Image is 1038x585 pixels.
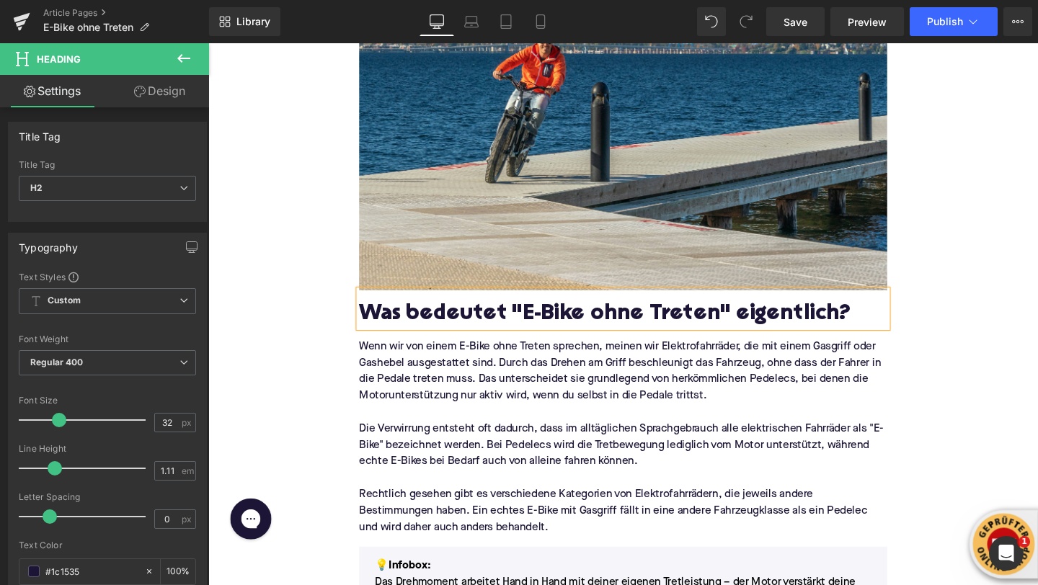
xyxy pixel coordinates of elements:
[19,444,196,454] div: Line Height
[1019,536,1030,548] span: 1
[45,563,138,579] input: Color
[16,473,74,527] iframe: Gorgias live chat messenger
[19,492,196,502] div: Letter Spacing
[48,295,81,307] b: Custom
[19,122,61,143] div: Title Tag
[175,543,190,555] font: 💡
[30,182,43,193] b: H2
[190,543,234,555] strong: Infobox:
[454,7,489,36] a: Laptop
[182,466,194,475] span: em
[19,160,196,170] div: Title Tag
[19,396,196,406] div: Font Size
[182,418,194,427] span: px
[182,514,194,524] span: px
[19,233,78,254] div: Typography
[30,357,84,367] b: Regular 400
[1003,7,1032,36] button: More
[159,310,714,379] p: Wenn wir von einem E-Bike ohne Treten sprechen, meinen wir Elektrofahrräder, die mit einem Gasgri...
[19,540,196,550] div: Text Color
[161,559,195,584] div: %
[910,7,998,36] button: Publish
[236,15,270,28] span: Library
[420,7,454,36] a: Desktop
[523,7,558,36] a: Mobile
[489,7,523,36] a: Tablet
[209,7,280,36] a: New Library
[927,16,963,27] span: Publish
[19,271,196,282] div: Text Styles
[848,14,887,30] span: Preview
[159,465,714,517] p: Rechtlich gesehen gibt es verschiedene Kategorien von Elektrofahrrädern, die jeweils andere Besti...
[159,272,714,298] h2: Was bedeutet "E-Bike ohne Treten" eigentlich?
[19,334,196,344] div: Font Weight
[107,75,212,107] a: Design
[43,22,133,33] span: E-Bike ohne Treten
[830,7,904,36] a: Preview
[732,7,760,36] button: Redo
[784,14,807,30] span: Save
[989,536,1024,571] iframe: Intercom live chat
[37,53,81,65] span: Heading
[697,7,726,36] button: Undo
[159,396,714,448] p: Die Verwirrung entsteht oft dadurch, dass im alltäglichen Sprachgebrauch alle elektrischen Fahrrä...
[43,7,209,19] a: Article Pages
